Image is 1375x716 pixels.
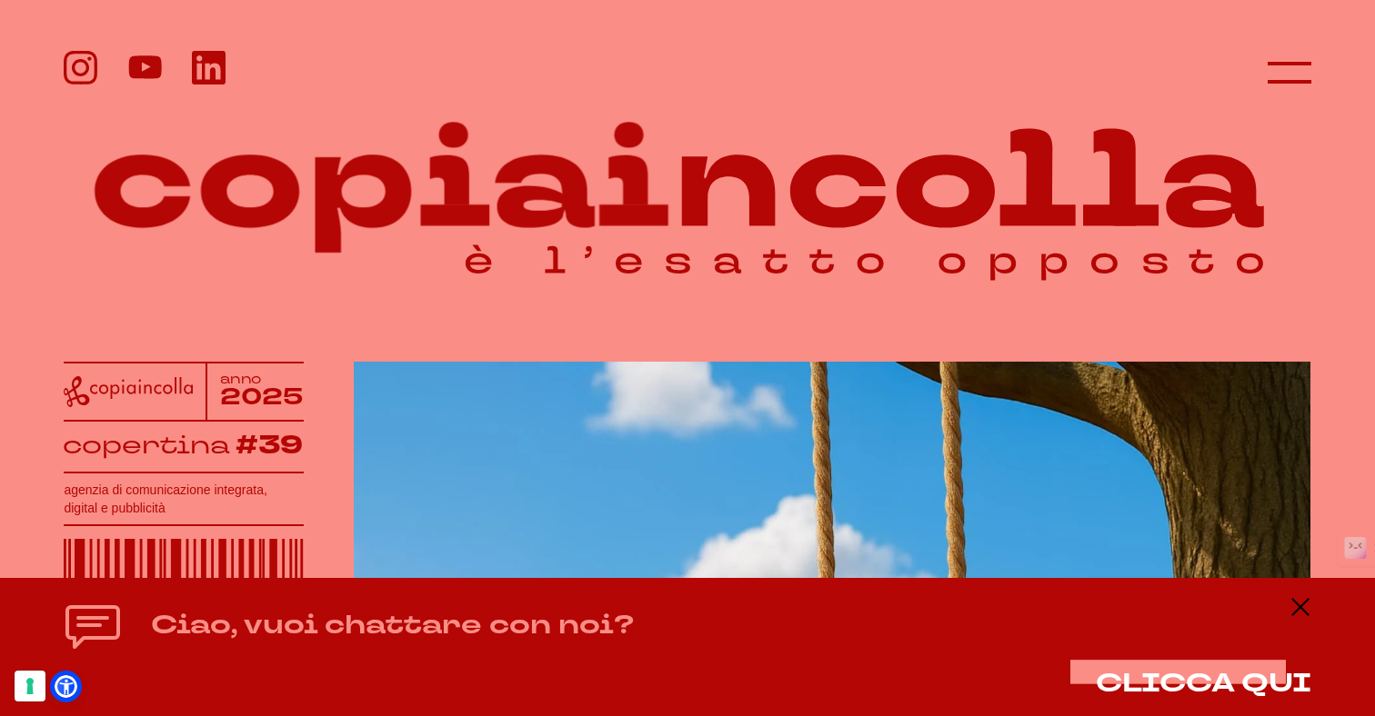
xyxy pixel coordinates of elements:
tspan: copertina [63,428,230,461]
tspan: anno [220,370,263,387]
tspan: #39 [235,428,302,463]
button: Le tue preferenze relative al consenso per le tecnologie di tracciamento [15,671,45,701]
h4: Ciao, vuoi chattare con noi? [151,605,634,645]
a: Open Accessibility Menu [55,675,77,698]
button: CLICCA QUI [1096,669,1311,698]
h1: agenzia di comunicazione integrata, digital e pubblicità [64,481,303,517]
span: CLICCA QUI [1096,665,1311,701]
tspan: 2025 [220,382,305,413]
